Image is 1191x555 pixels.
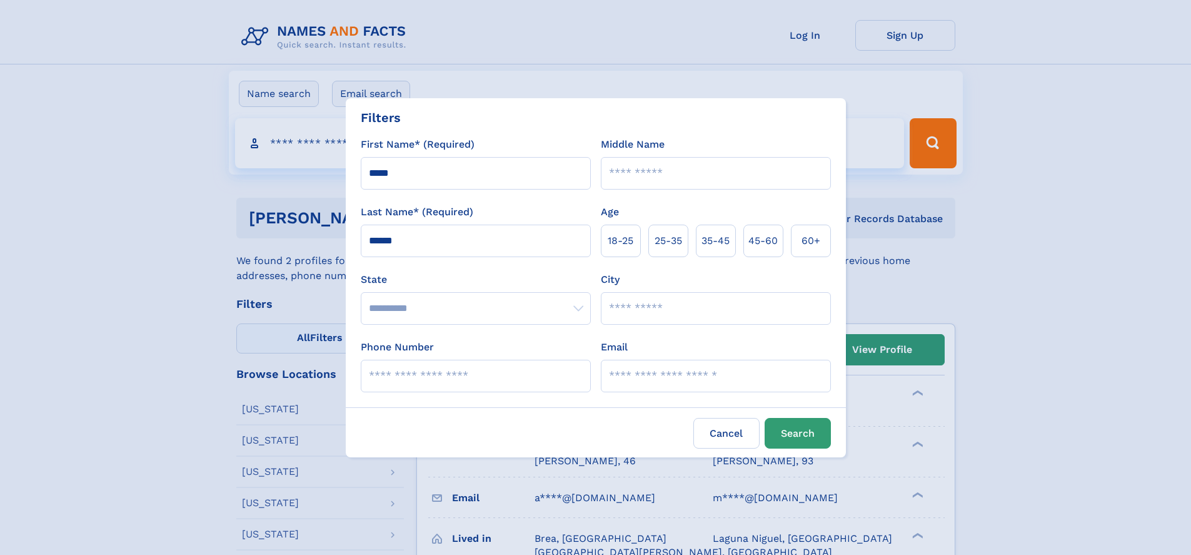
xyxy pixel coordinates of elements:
[608,233,633,248] span: 18‑25
[701,233,730,248] span: 35‑45
[655,233,682,248] span: 25‑35
[601,272,620,287] label: City
[601,340,628,355] label: Email
[361,340,434,355] label: Phone Number
[361,108,401,127] div: Filters
[361,272,591,287] label: State
[601,205,619,220] label: Age
[601,137,665,152] label: Middle Name
[361,137,475,152] label: First Name* (Required)
[748,233,778,248] span: 45‑60
[361,205,473,220] label: Last Name* (Required)
[765,418,831,449] button: Search
[802,233,820,248] span: 60+
[693,418,760,449] label: Cancel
